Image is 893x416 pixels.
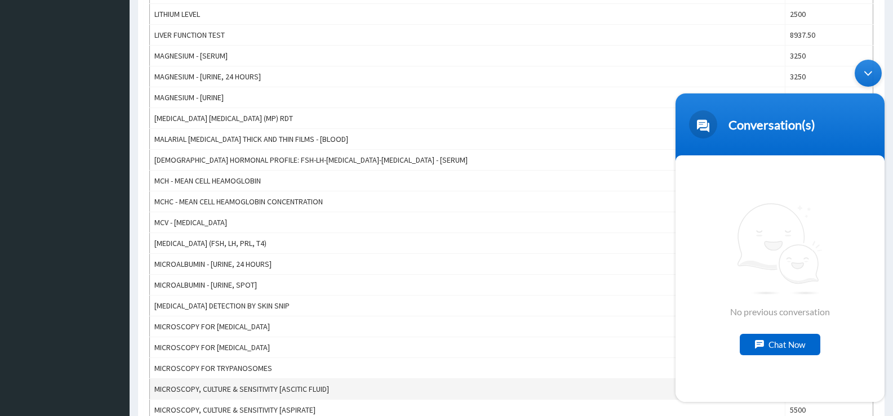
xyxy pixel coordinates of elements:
td: 2500 [785,4,873,25]
iframe: SalesIQ Chatwindow [670,54,890,408]
td: 3250 [785,46,873,66]
td: MAGNESIUM - [URINE, 24 HOURS] [150,66,785,87]
td: MICROSCOPY FOR [MEDICAL_DATA] [150,337,785,358]
td: MCV - [MEDICAL_DATA] [150,212,785,233]
td: [DEMOGRAPHIC_DATA] HORMONAL PROFILE: FSH-LH-[MEDICAL_DATA]-[MEDICAL_DATA] - [SERUM] [150,150,785,171]
td: LITHIUM LEVEL [150,4,785,25]
td: MICROALBUMIN - [URINE, 24 HOURS] [150,254,785,275]
td: MICROSCOPY FOR TRYPANOSOMES [150,358,785,379]
td: MAGNESIUM - [SERUM] [150,46,785,66]
td: MALARIAL [MEDICAL_DATA] THICK AND THIN FILMS - [BLOOD] [150,129,785,150]
td: [MEDICAL_DATA] [MEDICAL_DATA] (MP) RDT [150,108,785,129]
td: MICROSCOPY, CULTURE & SENSITIVITY [ASCITIC FLUID] [150,379,785,400]
td: 8937.50 [785,25,873,46]
td: MCH - MEAN CELL HEAMOGLOBIN [150,171,785,191]
td: MAGNESIUM - [URINE] [150,87,785,108]
td: [MEDICAL_DATA] DETECTION BY SKIN SNIP [150,296,785,316]
td: MCHC - MEAN CELL HEAMOGLOBIN CONCENTRATION [150,191,785,212]
td: MICROSCOPY FOR [MEDICAL_DATA] [150,316,785,337]
td: LIVER FUNCTION TEST [150,25,785,46]
td: [MEDICAL_DATA] (FSH, LH, PRL, T4) [150,233,785,254]
td: MICROALBUMIN - [URINE, SPOT] [150,275,785,296]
